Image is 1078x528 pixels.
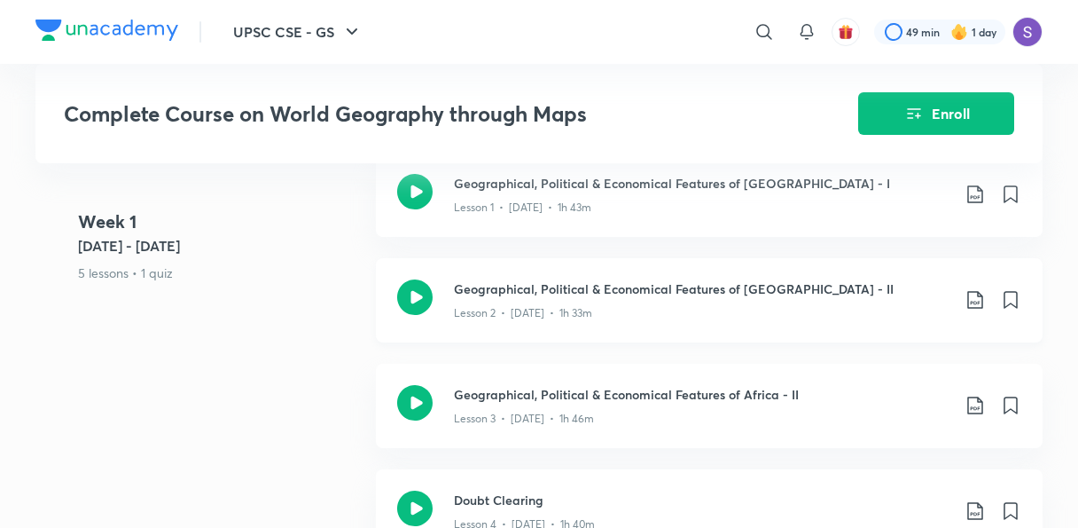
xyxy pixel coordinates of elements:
img: avatar [838,24,854,40]
button: avatar [832,18,860,46]
h3: Geographical, Political & Economical Features of [GEOGRAPHIC_DATA] - I [454,174,950,193]
img: streak [950,23,968,41]
h3: Geographical, Political & Economical Features of Africa - II [454,385,950,404]
a: Geographical, Political & Economical Features of [GEOGRAPHIC_DATA] - IILesson 2 • [DATE] • 1h 33m [376,258,1043,364]
img: Company Logo [35,20,178,41]
button: UPSC CSE - GS [223,14,373,50]
h4: Week 1 [78,209,362,235]
button: Enroll [858,92,1014,135]
h5: [DATE] - [DATE] [78,235,362,256]
h3: Geographical, Political & Economical Features of [GEOGRAPHIC_DATA] - II [454,280,950,298]
p: 5 lessons • 1 quiz [78,264,362,282]
a: Geographical, Political & Economical Features of Africa - IILesson 3 • [DATE] • 1h 46m [376,364,1043,469]
p: Lesson 1 • [DATE] • 1h 43m [454,200,591,216]
p: Lesson 3 • [DATE] • 1h 46m [454,411,594,427]
h3: Complete Course on World Geography through Maps [64,101,758,127]
a: Geographical, Political & Economical Features of [GEOGRAPHIC_DATA] - ILesson 1 • [DATE] • 1h 43m [376,153,1043,258]
img: Satnam Singh [1012,17,1043,47]
h3: Doubt Clearing [454,491,950,509]
p: Lesson 2 • [DATE] • 1h 33m [454,305,592,321]
a: Company Logo [35,20,178,45]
